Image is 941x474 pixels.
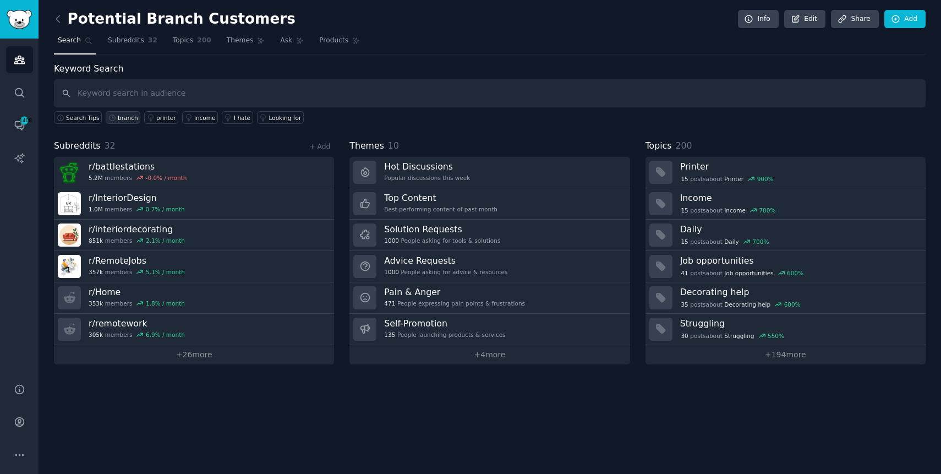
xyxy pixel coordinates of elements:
span: Ask [280,36,292,46]
span: 200 [197,36,211,46]
span: Products [319,36,348,46]
div: 2.1 % / month [146,237,185,244]
span: Income [724,206,746,214]
a: r/remotework305kmembers6.9% / month [54,314,334,345]
h3: Self-Promotion [384,318,505,329]
span: 15 [681,238,688,246]
a: Topics200 [169,32,215,55]
img: RemoteJobs [58,255,81,278]
a: Decorating help35postsaboutDecorating help600% [645,282,926,314]
h3: Pain & Anger [384,286,525,298]
a: Share [831,10,878,29]
a: 1408 [6,112,33,139]
span: 135 [384,331,395,339]
span: 30 [681,332,688,340]
div: post s about [680,299,802,309]
div: People asking for tools & solutions [384,237,500,244]
span: 357k [89,268,103,276]
a: r/interiordecorating851kmembers2.1% / month [54,220,334,251]
a: r/Home353kmembers1.8% / month [54,282,334,314]
span: 1.0M [89,205,103,213]
div: post s about [680,237,770,247]
div: -0.0 % / month [146,174,187,182]
a: branch [106,111,140,124]
span: 200 [675,140,692,151]
div: members [89,237,185,244]
h3: Printer [680,161,918,172]
span: 32 [148,36,157,46]
a: Income15postsaboutIncome700% [645,188,926,220]
h3: Job opportunities [680,255,918,266]
img: GummySearch logo [7,10,32,29]
div: 600 % [787,269,803,277]
a: Solution Requests1000People asking for tools & solutions [349,220,630,251]
div: post s about [680,331,785,341]
img: battlestations [58,161,81,184]
div: members [89,205,185,213]
span: 5.2M [89,174,103,182]
span: Themes [227,36,254,46]
a: Search [54,32,96,55]
div: Popular discussions this week [384,174,470,182]
div: Best-performing content of past month [384,205,497,213]
a: Products [315,32,364,55]
div: members [89,268,185,276]
span: Decorating help [724,301,770,308]
a: Subreddits32 [104,32,161,55]
h3: Advice Requests [384,255,507,266]
div: branch [118,114,138,122]
span: 15 [681,206,688,214]
span: Job opportunities [724,269,773,277]
div: People launching products & services [384,331,505,339]
div: post s about [680,174,775,184]
div: members [89,331,185,339]
span: Subreddits [54,139,101,153]
div: 550 % [768,332,784,340]
label: Keyword Search [54,63,123,74]
a: Advice Requests1000People asking for advice & resources [349,251,630,282]
div: I hate [234,114,250,122]
a: +194more [645,345,926,364]
div: 900 % [757,175,774,183]
a: Hot DiscussionsPopular discussions this week [349,157,630,188]
h3: r/ remotework [89,318,185,329]
div: People expressing pain points & frustrations [384,299,525,307]
h3: r/ RemoteJobs [89,255,185,266]
h3: Top Content [384,192,497,204]
a: Struggling30postsaboutStruggling550% [645,314,926,345]
span: Search [58,36,81,46]
span: 851k [89,237,103,244]
span: Subreddits [108,36,144,46]
a: + Add [309,143,330,150]
a: +4more [349,345,630,364]
a: Top ContentBest-performing content of past month [349,188,630,220]
h3: Daily [680,224,918,235]
a: Info [738,10,779,29]
img: interiordecorating [58,224,81,247]
span: 353k [89,299,103,307]
img: InteriorDesign [58,192,81,215]
div: members [89,299,185,307]
span: 305k [89,331,103,339]
h3: Hot Discussions [384,161,470,172]
button: Search Tips [54,111,102,124]
h3: Struggling [680,318,918,329]
div: post s about [680,268,805,278]
span: Struggling [724,332,754,340]
a: Ask [276,32,308,55]
span: 15 [681,175,688,183]
span: Search Tips [66,114,100,122]
div: 0.7 % / month [146,205,185,213]
span: Daily [724,238,739,246]
span: 1000 [384,237,399,244]
span: Printer [724,175,743,183]
h3: r/ InteriorDesign [89,192,185,204]
a: Looking for [257,111,304,124]
a: Printer15postsaboutPrinter900% [645,157,926,188]
a: Pain & Anger471People expressing pain points & frustrations [349,282,630,314]
a: Themes [223,32,269,55]
a: printer [144,111,178,124]
a: r/RemoteJobs357kmembers5.1% / month [54,251,334,282]
a: r/InteriorDesign1.0Mmembers0.7% / month [54,188,334,220]
div: 6.9 % / month [146,331,185,339]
